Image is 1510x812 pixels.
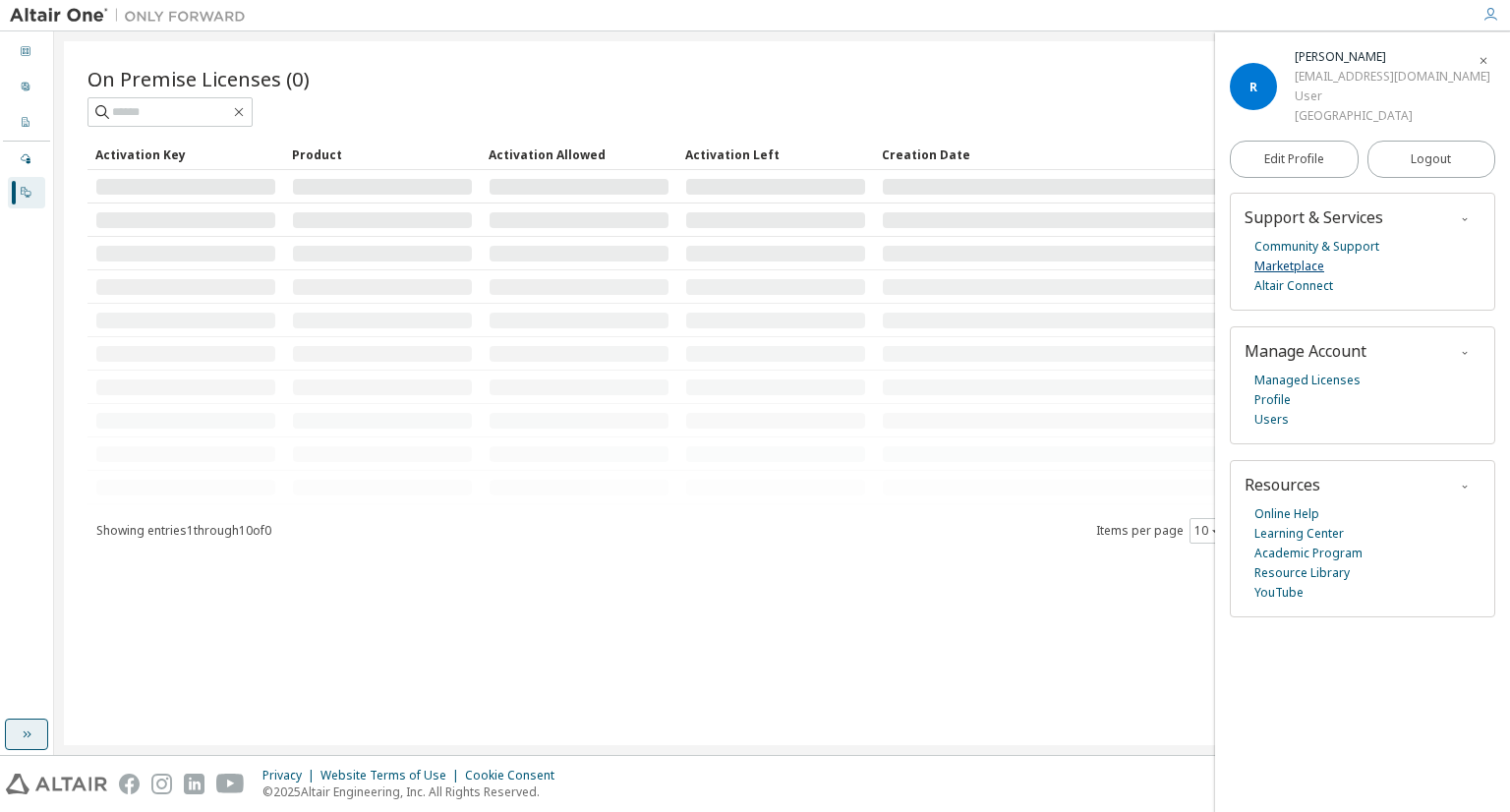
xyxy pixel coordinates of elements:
div: Managed [8,144,45,175]
div: Activation Key [95,139,276,170]
a: Academic Program [1254,544,1363,563]
div: Website Terms of Use [320,768,465,783]
img: youtube.svg [216,774,245,794]
a: Profile [1254,390,1291,410]
img: instagram.svg [151,774,172,794]
span: R [1249,79,1257,95]
span: Support & Services [1245,206,1383,228]
img: facebook.svg [119,774,140,794]
span: Items per page [1096,518,1226,544]
div: Creation Date [882,139,1390,170]
span: Showing entries 1 through 10 of 0 [96,522,271,539]
span: Resources [1245,474,1320,495]
div: User [1295,87,1490,106]
div: Privacy [262,768,320,783]
a: Marketplace [1254,257,1324,276]
a: Learning Center [1254,524,1344,544]
div: User Profile [8,72,45,103]
div: Company Profile [8,107,45,139]
a: Altair Connect [1254,276,1333,296]
div: [GEOGRAPHIC_DATA] [1295,106,1490,126]
a: Edit Profile [1230,141,1359,178]
img: altair_logo.svg [6,774,107,794]
div: Cookie Consent [465,768,566,783]
img: Altair One [10,6,256,26]
a: Community & Support [1254,237,1379,257]
div: [EMAIL_ADDRESS][DOMAIN_NAME] [1295,67,1490,87]
a: Resource Library [1254,563,1350,583]
button: Logout [1367,141,1496,178]
div: Activation Allowed [489,139,669,170]
a: Users [1254,410,1289,430]
p: © 2025 Altair Engineering, Inc. All Rights Reserved. [262,783,566,800]
a: YouTube [1254,583,1304,603]
button: 10 [1194,523,1221,539]
div: Dashboard [8,36,45,68]
div: Rishit Sharma [1295,47,1490,67]
span: Logout [1411,149,1451,169]
span: Edit Profile [1264,151,1324,167]
a: Managed Licenses [1254,371,1361,390]
span: Manage Account [1245,340,1366,362]
div: Activation Left [685,139,866,170]
a: Online Help [1254,504,1319,524]
div: On Prem [8,177,45,208]
div: Product [292,139,473,170]
img: linkedin.svg [184,774,204,794]
span: On Premise Licenses (0) [87,65,310,92]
